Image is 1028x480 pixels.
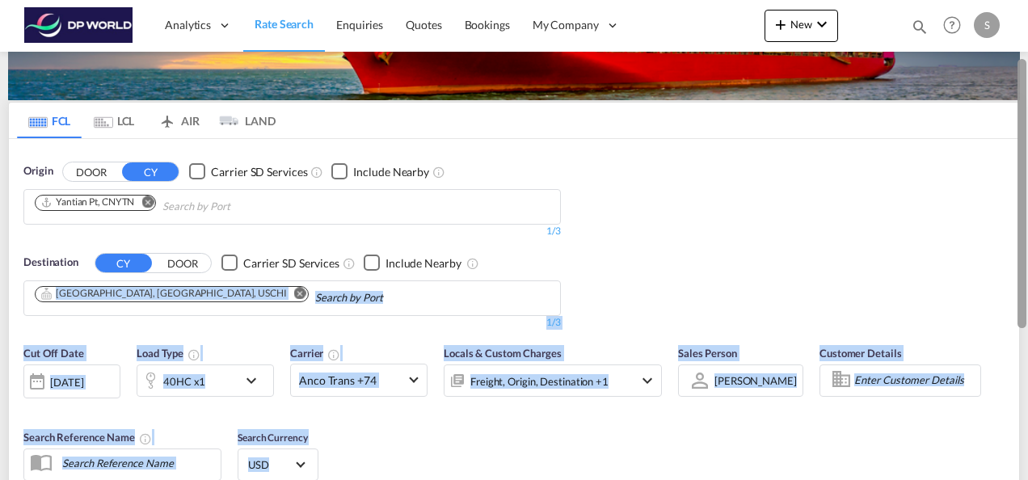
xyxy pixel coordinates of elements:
div: Chicago, IL, USCHI [40,287,287,301]
button: Remove [131,196,155,212]
div: 1/3 [23,316,561,330]
md-datepicker: Select [23,397,36,419]
span: New [771,18,832,31]
span: Search Reference Name [23,431,152,444]
md-checkbox: Checkbox No Ink [364,255,461,272]
div: S [974,12,1000,38]
md-tab-item: FCL [17,103,82,138]
span: My Company [533,17,599,33]
button: Remove [284,287,308,303]
span: Locals & Custom Charges [444,347,562,360]
input: Chips input. [162,194,316,220]
md-icon: Unchecked: Search for CY (Container Yard) services for all selected carriers.Checked : Search for... [343,257,356,270]
input: Search Reference Name [54,451,221,475]
button: DOOR [63,162,120,181]
span: Origin [23,163,53,179]
div: Include Nearby [353,164,429,180]
md-tab-item: LCL [82,103,146,138]
button: CY [95,254,152,272]
md-icon: icon-chevron-down [242,371,269,390]
span: Search Currency [238,432,308,444]
md-icon: Unchecked: Search for CY (Container Yard) services for all selected carriers.Checked : Search for... [310,166,323,179]
div: Press delete to remove this chip. [40,196,137,209]
div: Press delete to remove this chip. [40,287,290,301]
md-checkbox: Checkbox No Ink [189,163,307,180]
input: Chips input. [315,285,469,311]
md-icon: icon-chevron-down [812,15,832,34]
img: c08ca190194411f088ed0f3ba295208c.png [24,7,133,44]
span: Destination [23,255,78,271]
span: Quotes [406,18,441,32]
span: Rate Search [255,17,314,31]
input: Enter Customer Details [854,368,975,393]
button: icon-plus 400-fgNewicon-chevron-down [765,10,838,42]
span: Carrier [290,347,340,360]
div: 40HC x1 [163,370,205,393]
span: Help [938,11,966,39]
span: Anco Trans +74 [299,373,404,389]
md-checkbox: Checkbox No Ink [221,255,339,272]
button: DOOR [154,254,211,272]
md-tab-item: AIR [146,103,211,138]
button: CY [122,162,179,181]
div: [DATE] [50,375,83,389]
div: [PERSON_NAME] [714,374,797,387]
md-select: Select Currency: $ USDUnited States Dollar [246,453,310,476]
span: Customer Details [819,347,901,360]
md-icon: icon-chevron-down [638,371,657,390]
md-icon: Unchecked: Ignores neighbouring ports when fetching rates.Checked : Includes neighbouring ports w... [432,166,445,179]
div: Freight Origin Destination Factory Stuffingicon-chevron-down [444,364,662,397]
div: Help [938,11,974,40]
span: Bookings [465,18,510,32]
div: Include Nearby [385,255,461,272]
md-icon: icon-magnify [911,18,929,36]
span: Enquiries [336,18,383,32]
div: Yantian Pt, CNYTN [40,196,134,209]
span: Cut Off Date [23,347,84,360]
md-checkbox: Checkbox No Ink [331,163,429,180]
div: Carrier SD Services [243,255,339,272]
md-icon: Your search will be saved by the below given name [139,432,152,445]
div: Carrier SD Services [211,164,307,180]
md-chips-wrap: Chips container. Use arrow keys to select chips. [32,281,475,311]
div: [DATE] [23,364,120,398]
md-chips-wrap: Chips container. Use arrow keys to select chips. [32,190,322,220]
md-pagination-wrapper: Use the left and right arrow keys to navigate between tabs [17,103,276,138]
md-icon: icon-plus 400-fg [771,15,790,34]
span: Analytics [165,17,211,33]
span: USD [248,457,293,472]
md-select: Sales Person: Scott Cyskiewicz [713,368,798,392]
div: icon-magnify [911,18,929,42]
div: 40HC x1icon-chevron-down [137,364,274,397]
md-icon: Unchecked: Ignores neighbouring ports when fetching rates.Checked : Includes neighbouring ports w... [466,257,479,270]
span: Sales Person [678,347,737,360]
md-icon: The selected Trucker/Carrierwill be displayed in the rate results If the rates are from another f... [327,348,340,361]
span: Load Type [137,347,200,360]
md-tab-item: LAND [211,103,276,138]
div: 1/3 [23,225,561,238]
md-icon: icon-information-outline [187,348,200,361]
md-icon: icon-airplane [158,112,177,124]
div: Freight Origin Destination Factory Stuffing [470,370,609,393]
